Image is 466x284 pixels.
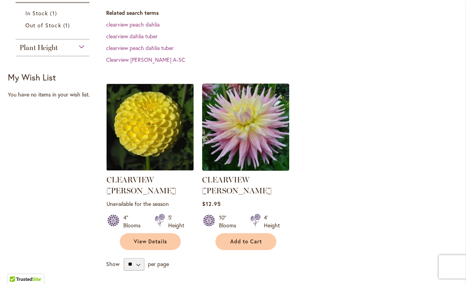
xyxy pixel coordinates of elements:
img: CLEARVIEW DANIEL [107,84,194,171]
strong: My Wish List [8,71,56,83]
a: Clearview [PERSON_NAME] A-SC [106,56,185,63]
span: View Details [134,238,167,245]
div: 10" Blooms [219,214,241,229]
span: 1 [63,21,72,29]
span: $12.95 [202,200,221,207]
div: 4" Blooms [123,214,145,229]
a: CLEARVIEW DANIEL [107,165,194,172]
span: Show [106,260,119,267]
div: 5' Height [168,214,184,229]
a: Clearview Jonas [202,165,289,172]
a: clearview peach dahlia tuber [106,44,174,52]
a: clearview peach dahlia [106,21,160,28]
iframe: Launch Accessibility Center [6,256,28,278]
span: Plant Height [20,43,58,52]
div: 4' Height [264,214,280,229]
a: View Details [120,233,181,250]
span: Out of Stock [25,21,61,29]
span: 1 [50,9,59,17]
span: per page [148,260,169,267]
a: In Stock 1 [25,9,82,17]
dt: Related search terms [106,9,458,17]
span: Add to Cart [230,238,262,245]
div: You have no items in your wish list. [8,91,101,98]
a: clearview dahlia tuber [106,32,158,40]
img: Clearview Jonas [202,84,289,171]
span: In Stock [25,9,48,17]
button: Add to Cart [215,233,276,250]
a: CLEARVIEW [PERSON_NAME] [107,175,176,195]
p: Unavailable for the season [107,200,194,207]
a: CLEARVIEW [PERSON_NAME] [202,175,272,195]
a: Out of Stock 1 [25,21,82,29]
